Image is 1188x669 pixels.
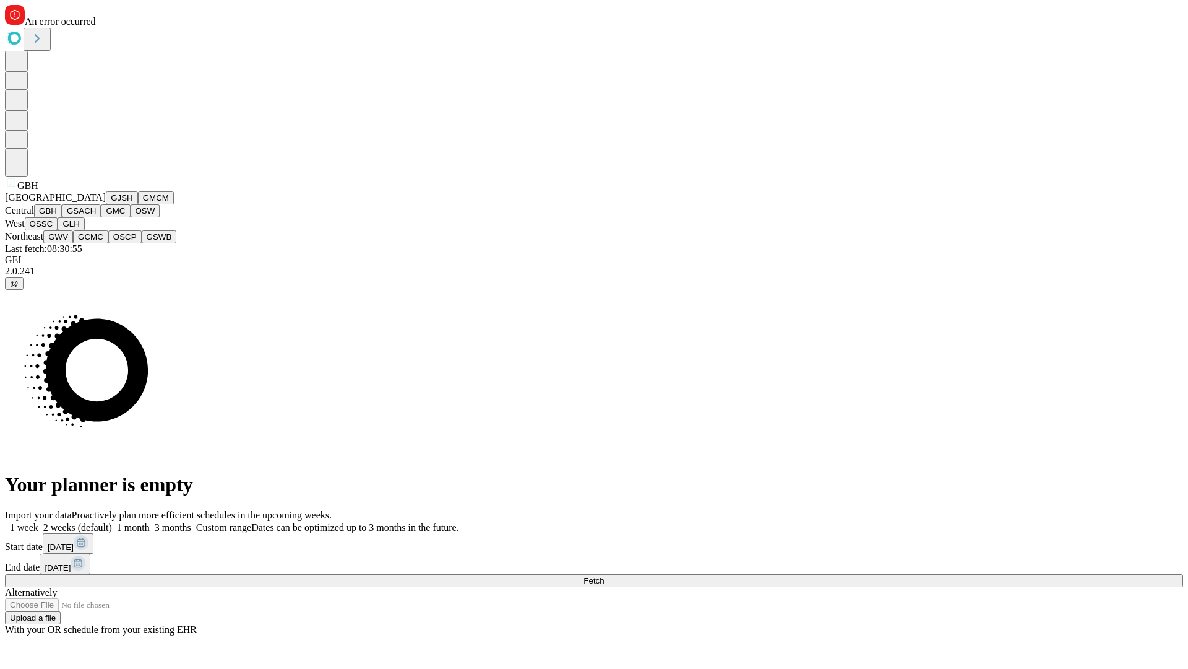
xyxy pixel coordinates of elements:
button: Fetch [5,574,1183,587]
button: Upload a file [5,611,61,624]
div: Start date [5,533,1183,554]
span: 1 month [117,522,150,533]
h1: Your planner is empty [5,473,1183,496]
span: Alternatively [5,587,57,598]
span: Custom range [196,522,251,533]
div: End date [5,554,1183,574]
button: GSACH [62,204,101,217]
button: GMC [101,204,130,217]
button: OSW [131,204,160,217]
button: OSSC [25,217,58,230]
span: @ [10,279,19,288]
span: West [5,218,25,229]
span: GBH [17,180,38,191]
button: GWV [43,230,73,243]
span: Fetch [583,576,604,585]
span: With your OR schedule from your existing EHR [5,624,197,635]
span: Proactively plan more efficient schedules in the upcoming weeks. [72,510,332,520]
span: 1 week [10,522,38,533]
button: OSCP [108,230,142,243]
span: Northeast [5,231,43,242]
button: [DATE] [43,533,93,554]
span: [GEOGRAPHIC_DATA] [5,192,106,203]
div: GEI [5,255,1183,266]
button: GJSH [106,191,138,204]
div: 2.0.241 [5,266,1183,277]
span: 3 months [155,522,191,533]
button: [DATE] [40,554,90,574]
button: @ [5,277,24,290]
span: Last fetch: 08:30:55 [5,243,82,254]
span: Import your data [5,510,72,520]
span: An error occurred [25,16,96,27]
span: [DATE] [45,563,71,572]
span: Central [5,205,34,216]
button: GMCM [138,191,174,204]
button: GCMC [73,230,108,243]
span: [DATE] [48,543,74,552]
span: Dates can be optimized up to 3 months in the future. [251,522,458,533]
span: 2 weeks (default) [43,522,112,533]
button: GLH [58,217,84,230]
button: GBH [34,204,62,217]
button: GSWB [142,230,177,243]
